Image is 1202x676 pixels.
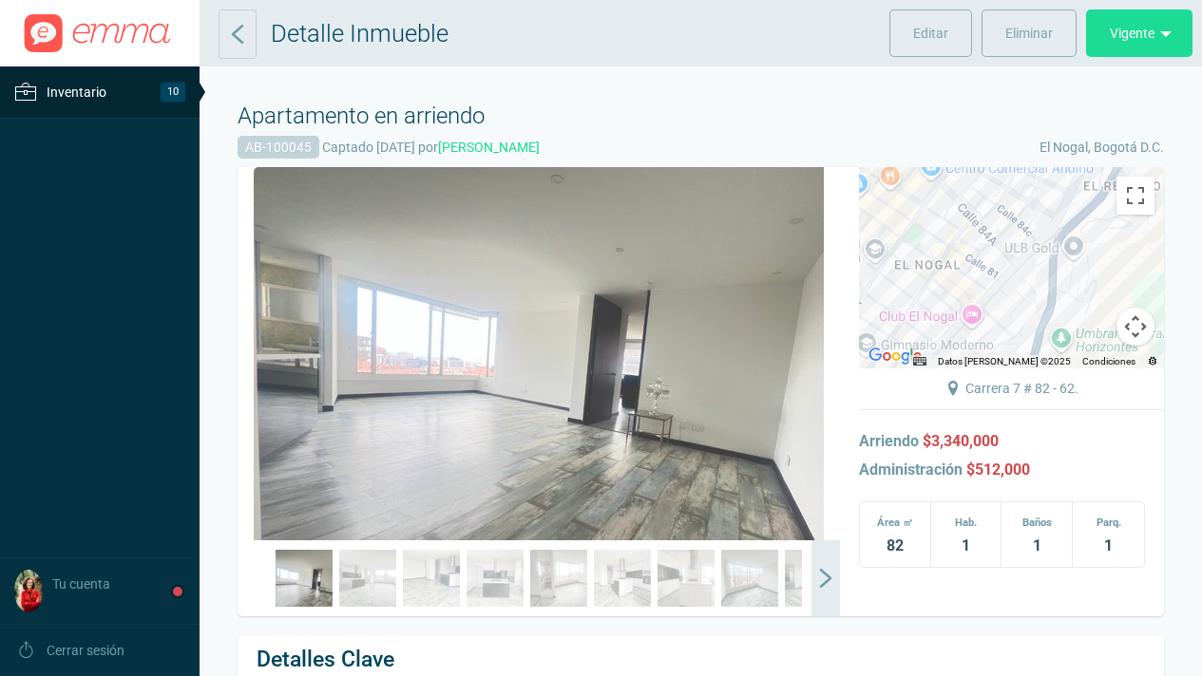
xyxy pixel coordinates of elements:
span: Baños [1002,512,1072,535]
span: 1 [1002,535,1072,557]
span: Administración [859,460,963,479]
span: Arriendo [859,432,919,450]
a: Carrera 7 # 82 - 62 [965,381,1075,396]
span: $512,000 [966,460,1030,479]
a: [PERSON_NAME] [438,140,540,155]
a: Editar [889,9,972,57]
span: 1 [1073,535,1144,557]
span: . [965,381,1078,396]
button: Controles de visualización del mapa [1116,308,1154,346]
img: Google [864,344,926,368]
button: Activar o desactivar la vista de pantalla completa [1116,177,1154,215]
span: por [418,140,540,155]
span: Parq. [1073,512,1144,535]
span: Eliminar [1005,9,1053,57]
button: Combinaciones de teclas [913,355,926,368]
span: AB-100045 [238,136,319,159]
a: Condiciones (se abre en una nueva pestaña) [1082,356,1135,366]
a: Informar a Google errores en las imágenes o el mapa de carreteras. [1147,356,1158,366]
h3: Apartamento en arriendo [238,104,1164,127]
span: 82 [860,535,930,557]
span: Captado [DATE] [322,140,415,155]
span: Hab. [931,512,1002,535]
a: Abrir esta área en Google Maps (se abre en una ventana nueva) [864,344,926,368]
span: Datos [PERSON_NAME] ©2025 [938,356,1071,366]
a: Eliminar [982,9,1077,57]
span: Vigente [1110,9,1154,57]
span: Editar [913,9,948,57]
span: El Nogal, [1040,140,1091,155]
span: 1 [931,535,1002,557]
span: Bogotá D.C. [1094,140,1164,155]
a: Atrás [219,9,257,59]
span: $3,340,000 [923,432,999,450]
button: Vigente [1086,9,1192,57]
span: Área ㎡ [860,512,930,535]
span: Next [811,540,840,616]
